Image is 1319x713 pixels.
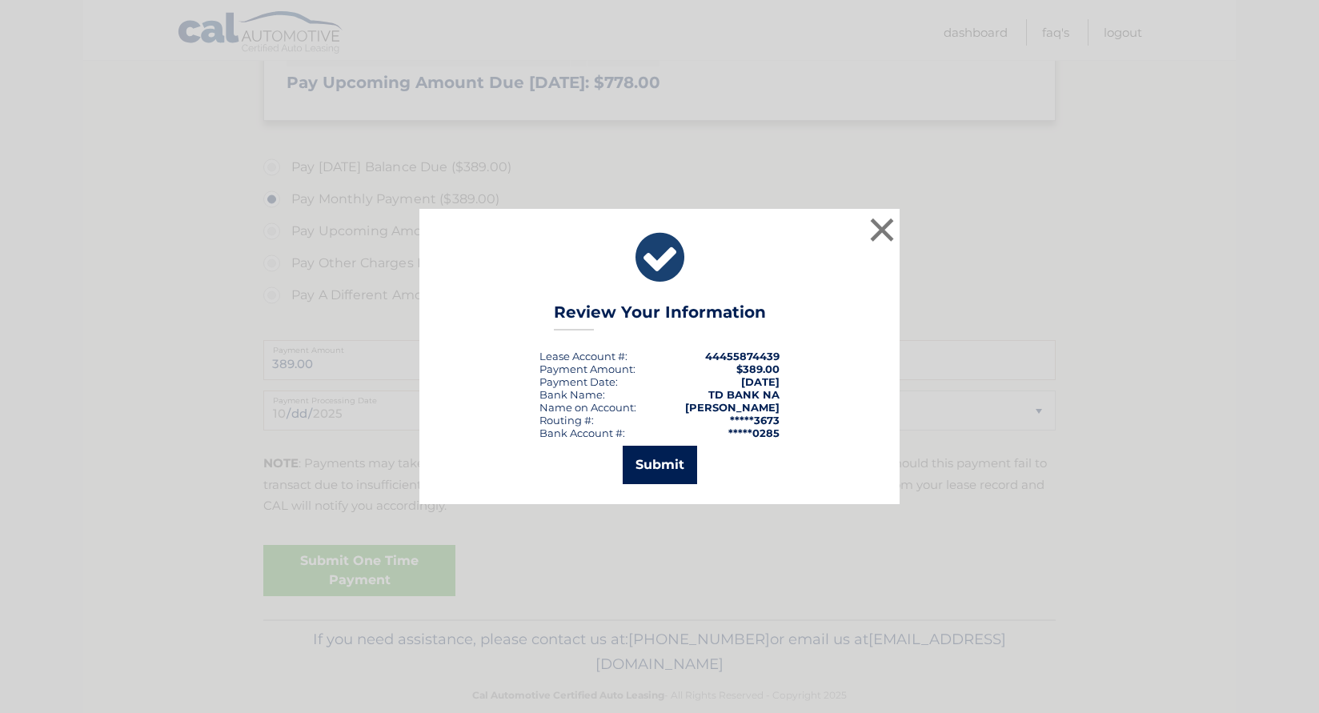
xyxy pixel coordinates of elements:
[736,363,780,375] span: $389.00
[539,401,636,414] div: Name on Account:
[705,350,780,363] strong: 44455874439
[866,214,898,246] button: ×
[539,414,594,427] div: Routing #:
[685,401,780,414] strong: [PERSON_NAME]
[539,375,615,388] span: Payment Date
[539,375,618,388] div: :
[539,388,605,401] div: Bank Name:
[708,388,780,401] strong: TD BANK NA
[623,446,697,484] button: Submit
[539,363,635,375] div: Payment Amount:
[539,427,625,439] div: Bank Account #:
[554,302,766,330] h3: Review Your Information
[741,375,780,388] span: [DATE]
[539,350,627,363] div: Lease Account #:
